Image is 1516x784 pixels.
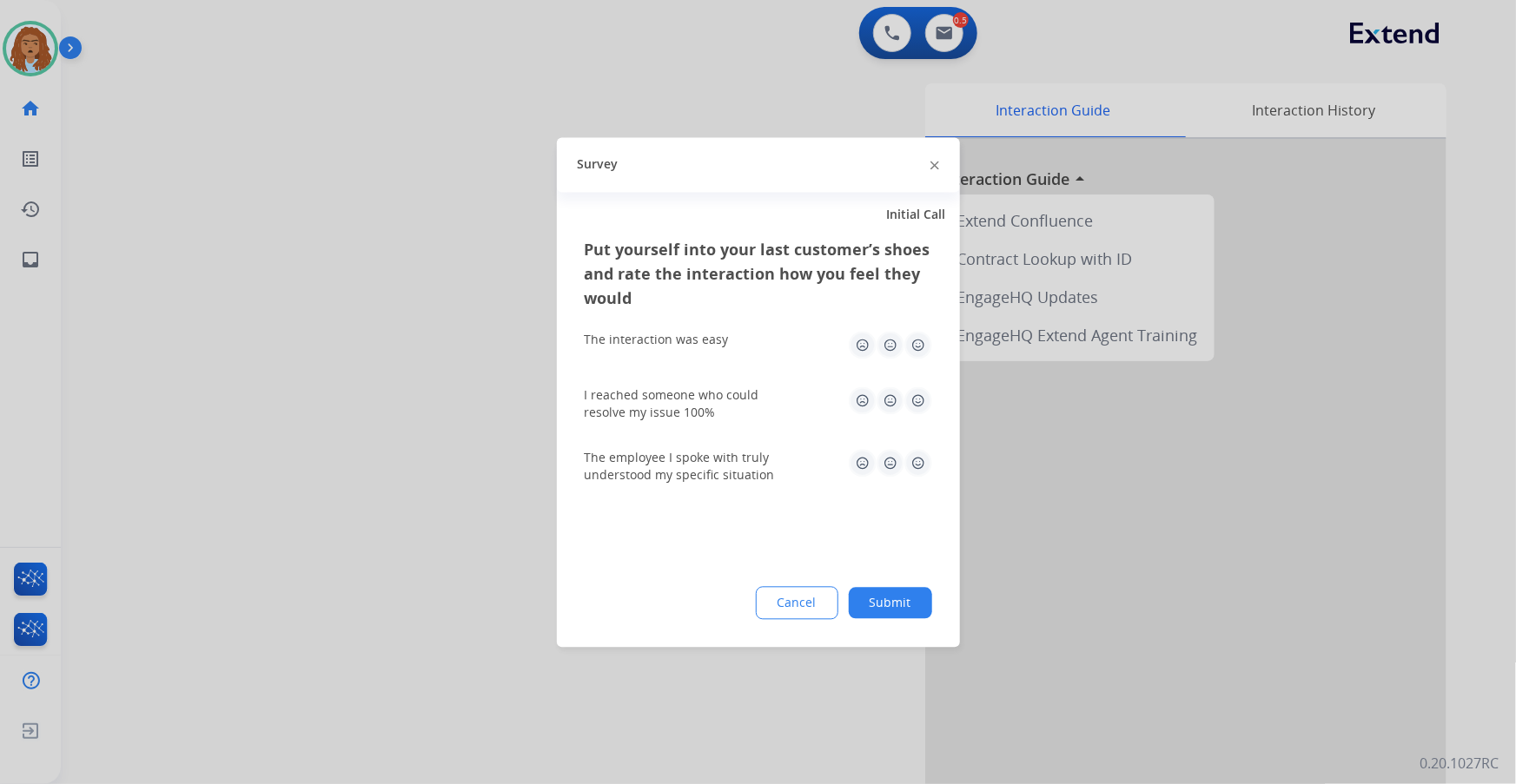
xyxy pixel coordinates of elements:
span: Initial Call [887,206,946,223]
button: Submit [849,587,932,618]
div: The interaction was easy [585,331,729,348]
div: The employee I spoke with truly understood my specific situation [585,449,793,484]
button: Cancel [756,586,838,619]
h3: Put yourself into your last customer’s shoes and rate the interaction how you feel they would [585,237,932,310]
img: close-button [930,161,939,170]
span: Survey [578,156,619,174]
div: I reached someone who could resolve my issue 100% [585,386,793,421]
p: 0.20.1027RC [1420,753,1499,774]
